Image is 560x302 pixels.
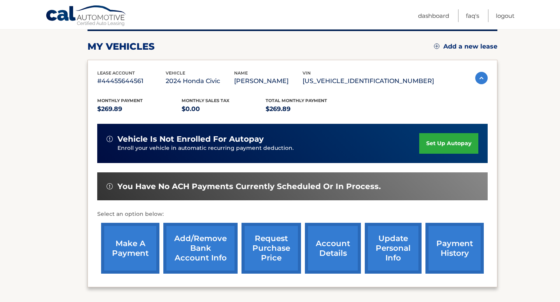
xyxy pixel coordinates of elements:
p: $0.00 [182,104,266,115]
img: add.svg [434,43,439,49]
a: set up autopay [419,133,478,154]
a: Cal Automotive [45,5,127,28]
span: Total Monthly Payment [266,98,327,103]
p: [PERSON_NAME] [234,76,303,87]
span: name [234,70,248,76]
a: request purchase price [241,223,301,274]
a: Logout [496,9,514,22]
span: lease account [97,70,135,76]
span: You have no ACH payments currently scheduled or in process. [117,182,381,191]
a: make a payment [101,223,159,274]
a: Add a new lease [434,43,497,50]
p: 2024 Honda Civic [166,76,234,87]
a: Add/Remove bank account info [163,223,238,274]
span: Monthly Payment [97,98,143,103]
a: payment history [425,223,484,274]
a: account details [305,223,361,274]
span: vin [303,70,311,76]
p: $269.89 [97,104,182,115]
p: Select an option below: [97,210,488,219]
img: alert-white.svg [107,136,113,142]
a: update personal info [365,223,422,274]
h2: my vehicles [87,41,155,52]
a: FAQ's [466,9,479,22]
span: vehicle [166,70,185,76]
p: #44455644561 [97,76,166,87]
img: alert-white.svg [107,183,113,189]
p: $269.89 [266,104,350,115]
p: [US_VEHICLE_IDENTIFICATION_NUMBER] [303,76,434,87]
p: Enroll your vehicle in automatic recurring payment deduction. [117,144,419,153]
span: vehicle is not enrolled for autopay [117,134,264,144]
img: accordion-active.svg [475,72,488,84]
a: Dashboard [418,9,449,22]
span: Monthly sales Tax [182,98,229,103]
